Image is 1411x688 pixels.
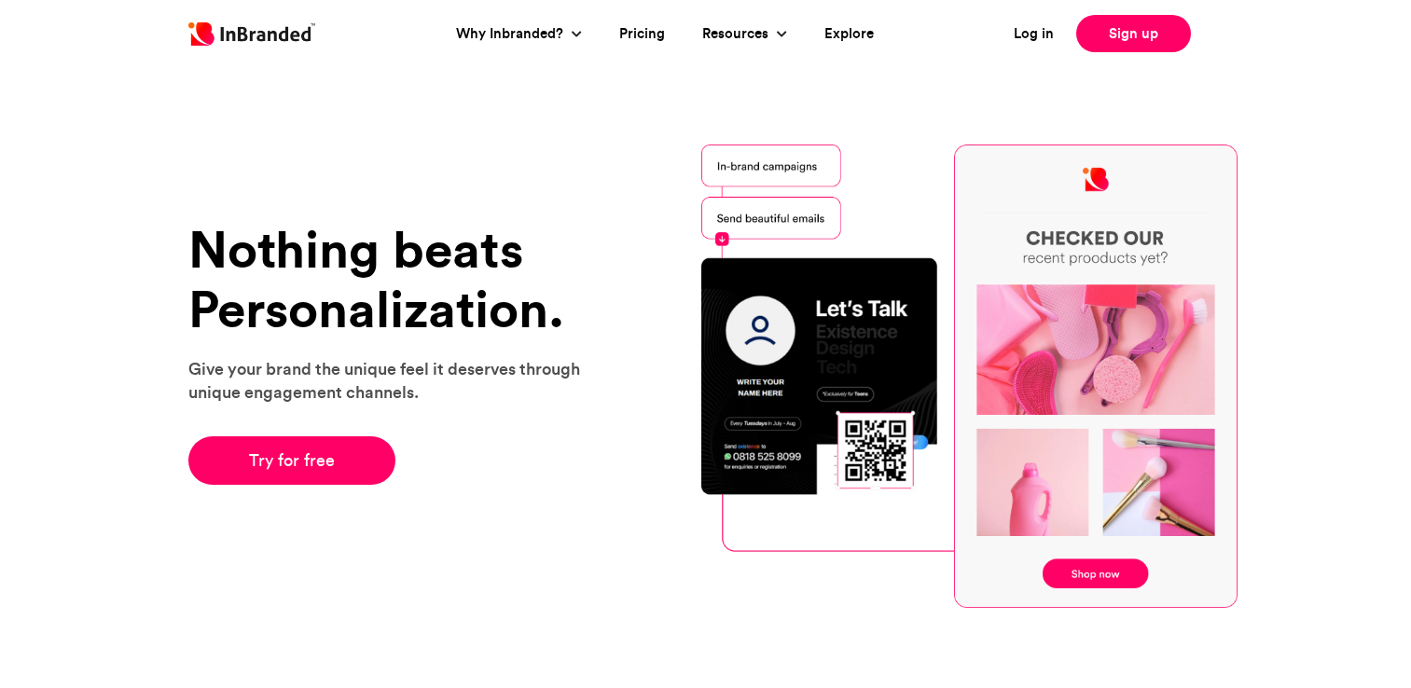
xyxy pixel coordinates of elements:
[824,23,874,45] a: Explore
[188,357,603,404] p: Give your brand the unique feel it deserves through unique engagement channels.
[456,23,568,45] a: Why Inbranded?
[702,23,773,45] a: Resources
[1014,23,1054,45] a: Log in
[188,22,315,46] img: Inbranded
[619,23,665,45] a: Pricing
[188,220,603,338] h1: Nothing beats Personalization.
[188,436,396,485] a: Try for free
[1076,15,1191,52] a: Sign up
